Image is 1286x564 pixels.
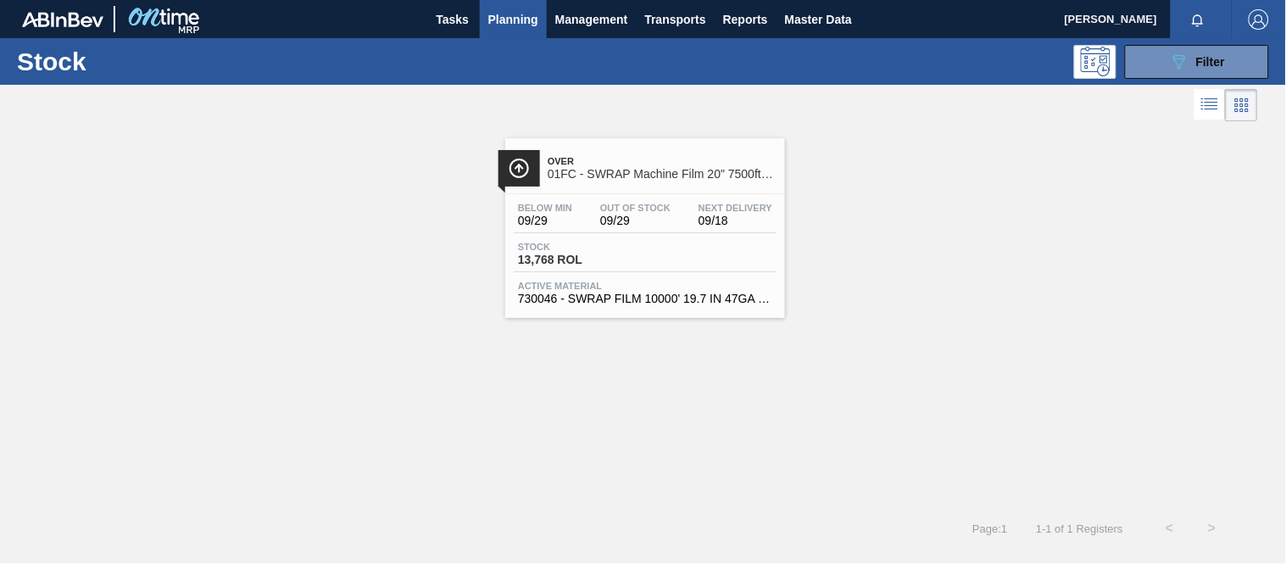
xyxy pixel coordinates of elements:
span: Master Data [785,9,852,30]
h1: Stock [17,52,260,71]
span: 730046 - SWRAP FILM 10000' 19.7 IN 47GA MACH NO S [518,293,772,305]
span: 09/29 [518,215,572,227]
span: 13,768 ROL [518,254,637,266]
button: Notifications [1171,8,1225,31]
span: Management [555,9,628,30]
span: Planning [488,9,538,30]
span: Out Of Stock [600,203,671,213]
span: Next Delivery [699,203,772,213]
button: Filter [1125,45,1269,79]
span: Page : 1 [972,522,1007,535]
div: List Vision [1194,89,1226,121]
span: Filter [1196,55,1225,69]
a: ÍconeOver01FC - SWRAP Machine Film 20" 7500ft 63 GaugeBelow Min09/29Out Of Stock09/29Next Deliver... [493,126,793,318]
span: Active Material [518,281,772,291]
img: TNhmsLtSVTkK8tSr43FrP2fwEKptu5GPRR3wAAAABJRU5ErkJggg== [22,12,103,27]
span: 1 - 1 of 1 Registers [1033,522,1123,535]
span: Reports [723,9,768,30]
span: Tasks [434,9,471,30]
img: Ícone [509,158,530,179]
div: Card Vision [1226,89,1258,121]
span: Below Min [518,203,572,213]
span: 09/18 [699,215,772,227]
span: 09/29 [600,215,671,227]
span: Stock [518,242,637,252]
span: Over [548,156,777,166]
span: Transports [645,9,706,30]
img: Logout [1249,9,1269,30]
div: Programming: no user selected [1074,45,1116,79]
span: 01FC - SWRAP Machine Film 20" 7500ft 63 Gauge [548,168,777,181]
button: < [1149,507,1191,550]
button: > [1191,507,1233,550]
